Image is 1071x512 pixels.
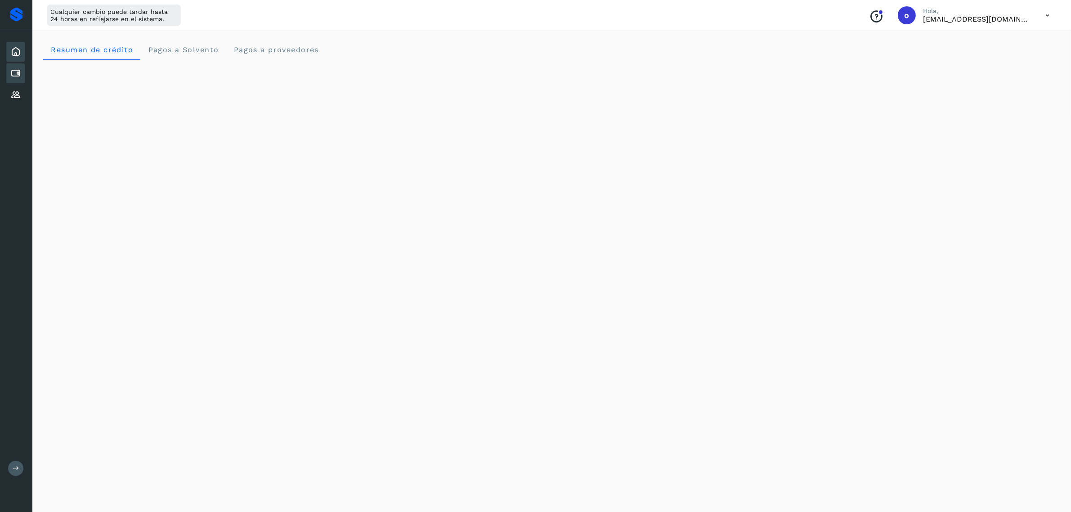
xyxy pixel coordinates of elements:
p: orlando@rfllogistics.com.mx [923,15,1031,23]
span: Pagos a proveedores [233,45,319,54]
div: Inicio [6,42,25,62]
p: Hola, [923,7,1031,15]
div: Cualquier cambio puede tardar hasta 24 horas en reflejarse en el sistema. [47,4,181,26]
span: Pagos a Solvento [148,45,219,54]
div: Cuentas por pagar [6,63,25,83]
span: Resumen de crédito [50,45,133,54]
div: Proveedores [6,85,25,105]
